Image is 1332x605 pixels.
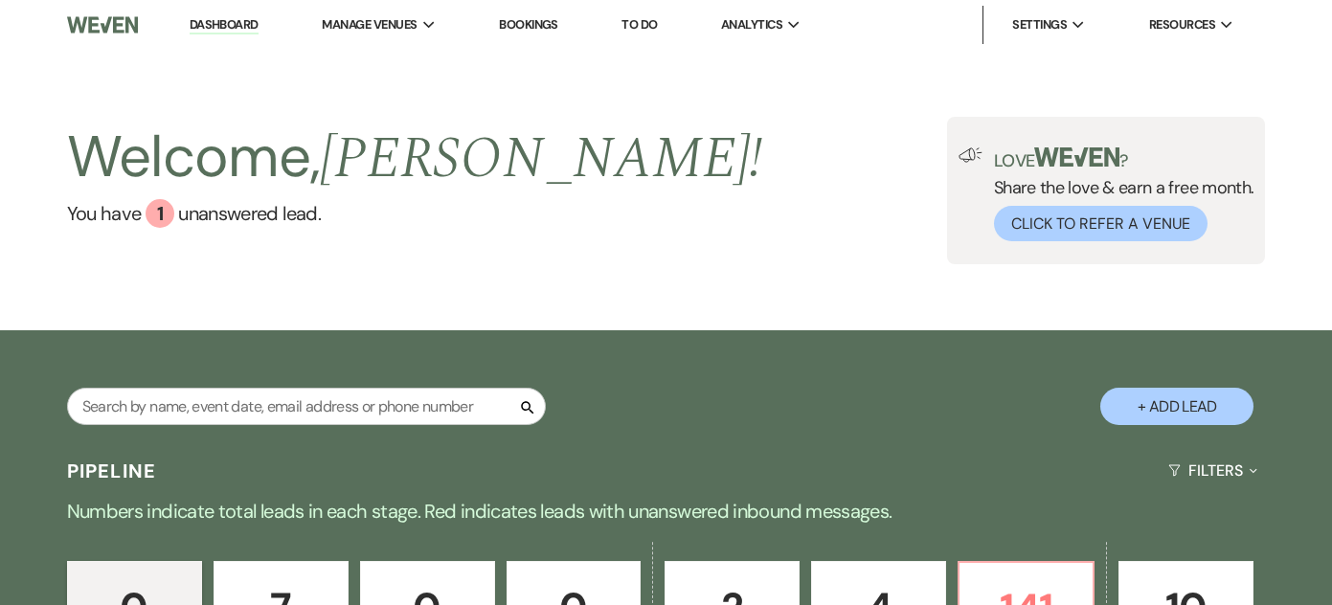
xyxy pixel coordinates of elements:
span: [PERSON_NAME] ! [320,115,762,203]
img: loud-speaker-illustration.svg [959,147,982,163]
span: Analytics [721,15,782,34]
a: You have 1 unanswered lead. [67,199,763,228]
h2: Welcome, [67,117,763,199]
button: Filters [1161,445,1265,496]
h3: Pipeline [67,458,157,484]
p: Love ? [994,147,1254,169]
a: Bookings [499,16,558,33]
span: Resources [1149,15,1215,34]
img: Weven Logo [67,5,139,45]
img: weven-logo-green.svg [1034,147,1119,167]
div: Share the love & earn a free month. [982,147,1254,241]
button: Click to Refer a Venue [994,206,1208,241]
span: Settings [1012,15,1067,34]
span: Manage Venues [322,15,417,34]
input: Search by name, event date, email address or phone number [67,388,546,425]
a: To Do [621,16,657,33]
a: Dashboard [190,16,259,34]
button: + Add Lead [1100,388,1253,425]
div: 1 [146,199,174,228]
